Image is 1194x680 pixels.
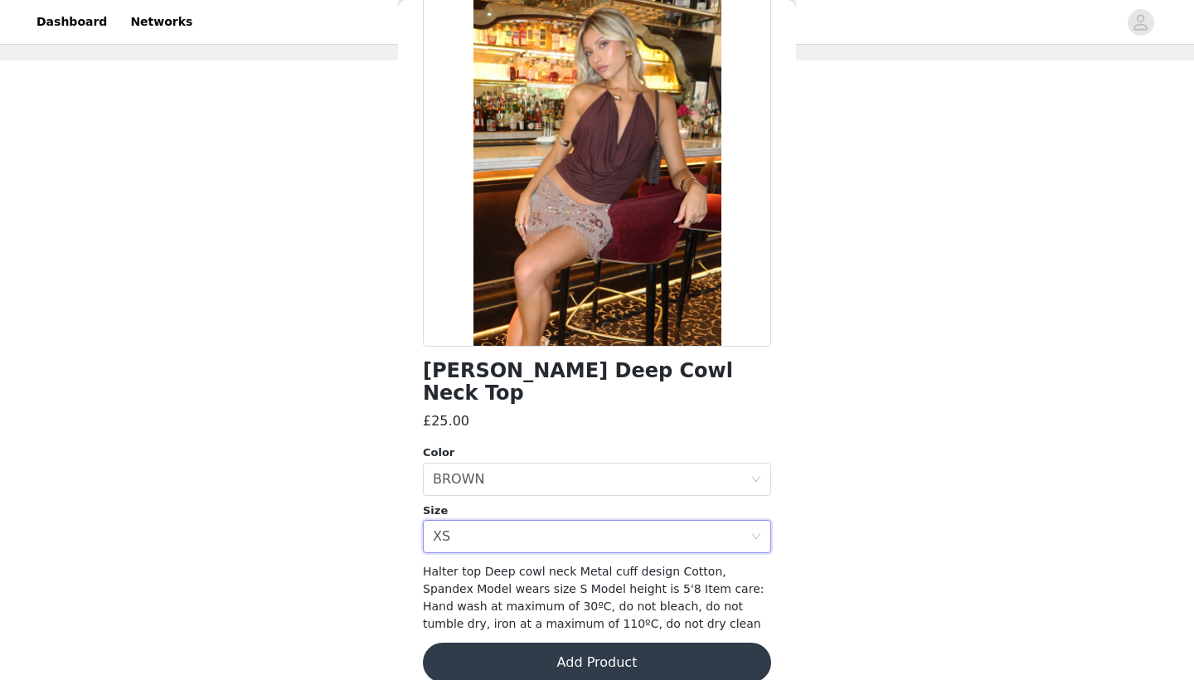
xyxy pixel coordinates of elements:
[423,565,764,630] span: Halter top Deep cowl neck Metal cuff design Cotton, Spandex Model wears size S Model height is 5'...
[423,360,771,405] h1: [PERSON_NAME] Deep Cowl Neck Top
[433,464,484,495] div: BROWN
[27,3,117,41] a: Dashboard
[423,444,771,461] div: Color
[1133,9,1148,36] div: avatar
[120,3,202,41] a: Networks
[433,521,450,552] div: XS
[423,411,469,431] h3: £25.00
[423,503,771,519] div: Size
